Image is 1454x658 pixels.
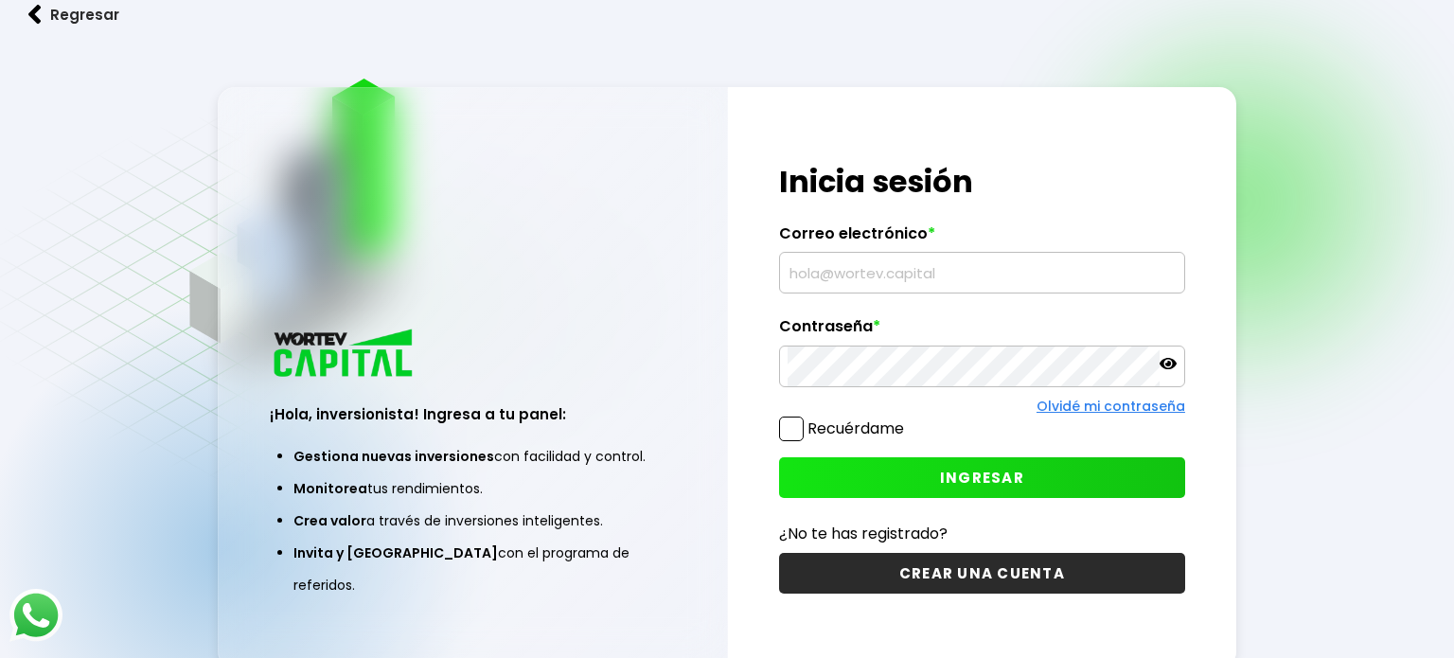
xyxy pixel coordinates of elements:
li: tus rendimientos. [293,472,652,505]
span: Gestiona nuevas inversiones [293,447,494,466]
h3: ¡Hola, inversionista! Ingresa a tu panel: [270,403,676,425]
li: con el programa de referidos. [293,537,652,601]
span: Monitorea [293,479,367,498]
h1: Inicia sesión [779,159,1185,205]
label: Correo electrónico [779,224,1185,253]
li: a través de inversiones inteligentes. [293,505,652,537]
label: Contraseña [779,317,1185,346]
span: Invita y [GEOGRAPHIC_DATA] [293,543,498,562]
span: INGRESAR [940,468,1024,488]
img: logos_whatsapp-icon.242b2217.svg [9,589,62,642]
a: Olvidé mi contraseña [1037,397,1185,416]
p: ¿No te has registrado? [779,522,1185,545]
button: CREAR UNA CUENTA [779,553,1185,594]
span: Crea valor [293,511,366,530]
input: hola@wortev.capital [788,253,1177,293]
button: INGRESAR [779,457,1185,498]
a: ¿No te has registrado?CREAR UNA CUENTA [779,522,1185,594]
li: con facilidad y control. [293,440,652,472]
img: logo_wortev_capital [270,327,419,382]
img: flecha izquierda [28,5,42,25]
label: Recuérdame [807,418,904,439]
